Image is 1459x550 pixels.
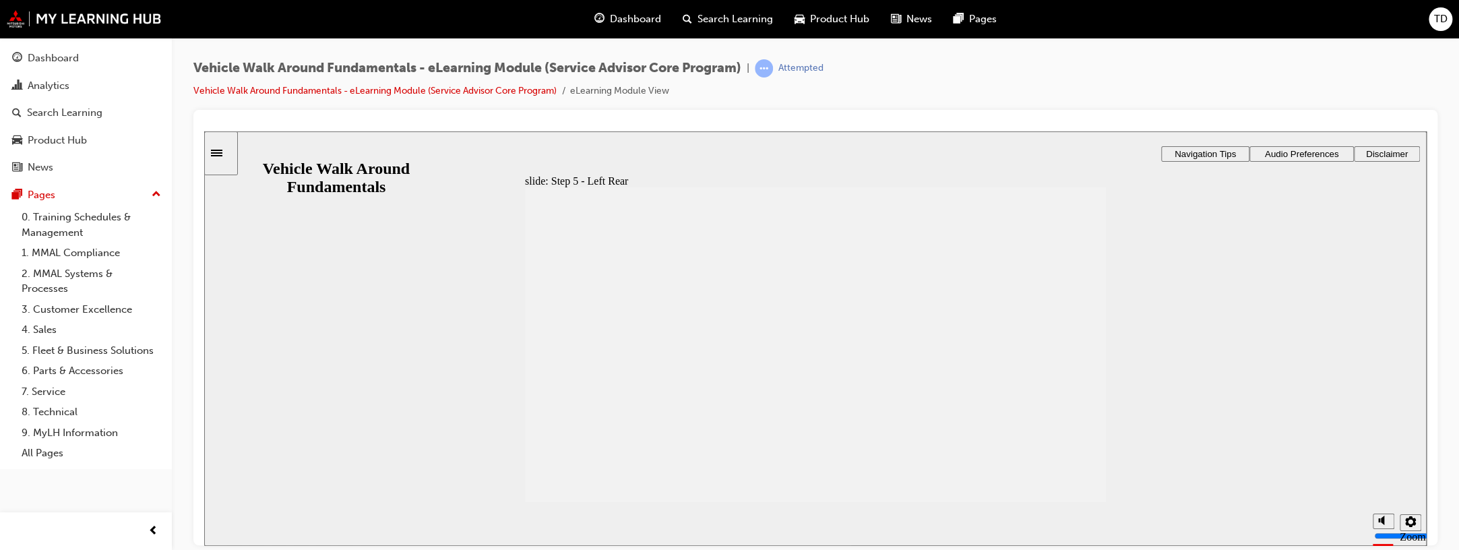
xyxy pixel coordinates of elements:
[1434,11,1448,27] span: TD
[584,5,672,33] a: guage-iconDashboard
[957,15,1045,30] button: Navigation Tips
[1170,399,1257,410] input: volume
[16,381,166,402] a: 7. Service
[5,183,166,208] button: Pages
[28,51,79,66] div: Dashboard
[683,11,692,28] span: search-icon
[747,61,749,76] span: |
[906,11,932,27] span: News
[28,133,87,148] div: Product Hub
[16,361,166,381] a: 6. Parts & Accessories
[193,61,741,76] span: Vehicle Walk Around Fundamentals - eLearning Module (Service Advisor Core Program)
[1162,371,1216,415] div: misc controls
[954,11,964,28] span: pages-icon
[778,62,824,75] div: Attempted
[594,11,604,28] span: guage-icon
[1045,15,1150,30] button: Audio Preferences
[7,10,162,28] img: mmal
[5,100,166,125] a: Search Learning
[16,340,166,361] a: 5. Fleet & Business Solutions
[27,105,102,121] div: Search Learning
[970,18,1032,28] span: Navigation Tips
[12,189,22,202] span: pages-icon
[12,135,22,147] span: car-icon
[1162,18,1204,28] span: Disclaimer
[1061,18,1135,28] span: Audio Preferences
[28,187,55,203] div: Pages
[1429,7,1452,31] button: TD
[16,264,166,299] a: 2. MMAL Systems & Processes
[943,5,1007,33] a: pages-iconPages
[28,160,53,175] div: News
[672,5,784,33] a: search-iconSearch Learning
[795,11,805,28] span: car-icon
[891,11,901,28] span: news-icon
[16,299,166,320] a: 3. Customer Excellence
[16,402,166,423] a: 8. Technical
[148,523,158,540] span: prev-icon
[16,423,166,444] a: 9. MyLH Information
[1150,15,1216,30] button: Disclaimer
[193,85,557,96] a: Vehicle Walk Around Fundamentals - eLearning Module (Service Advisor Core Program)
[12,162,22,174] span: news-icon
[12,107,22,119] span: search-icon
[16,319,166,340] a: 4. Sales
[755,59,773,78] span: learningRecordVerb_ATTEMPT-icon
[969,11,997,27] span: Pages
[570,84,669,99] li: eLearning Module View
[1196,383,1217,400] button: settings
[1169,382,1190,398] button: volume
[28,78,69,94] div: Analytics
[16,243,166,264] a: 1. MMAL Compliance
[5,43,166,183] button: DashboardAnalyticsSearch LearningProduct HubNews
[16,207,166,243] a: 0. Training Schedules & Management
[810,11,869,27] span: Product Hub
[5,73,166,98] a: Analytics
[5,155,166,180] a: News
[5,46,166,71] a: Dashboard
[610,11,661,27] span: Dashboard
[697,11,773,27] span: Search Learning
[16,443,166,464] a: All Pages
[5,128,166,153] a: Product Hub
[784,5,880,33] a: car-iconProduct Hub
[1196,400,1221,435] label: Zoom to fit
[880,5,943,33] a: news-iconNews
[12,53,22,65] span: guage-icon
[152,186,161,204] span: up-icon
[12,80,22,92] span: chart-icon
